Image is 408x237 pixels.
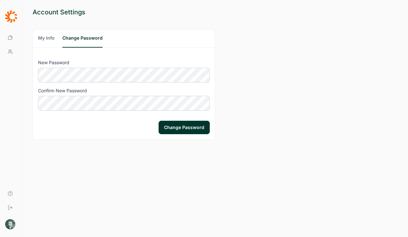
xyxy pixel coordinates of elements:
[33,8,85,17] span: Account Settings
[38,59,210,66] label: New Password
[38,88,210,94] label: Confirm New Password
[5,219,15,229] img: b7pv4stizgzfqbhznjmj.png
[159,121,210,134] button: Change Password
[62,35,103,48] button: Change Password
[38,35,55,48] button: My Info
